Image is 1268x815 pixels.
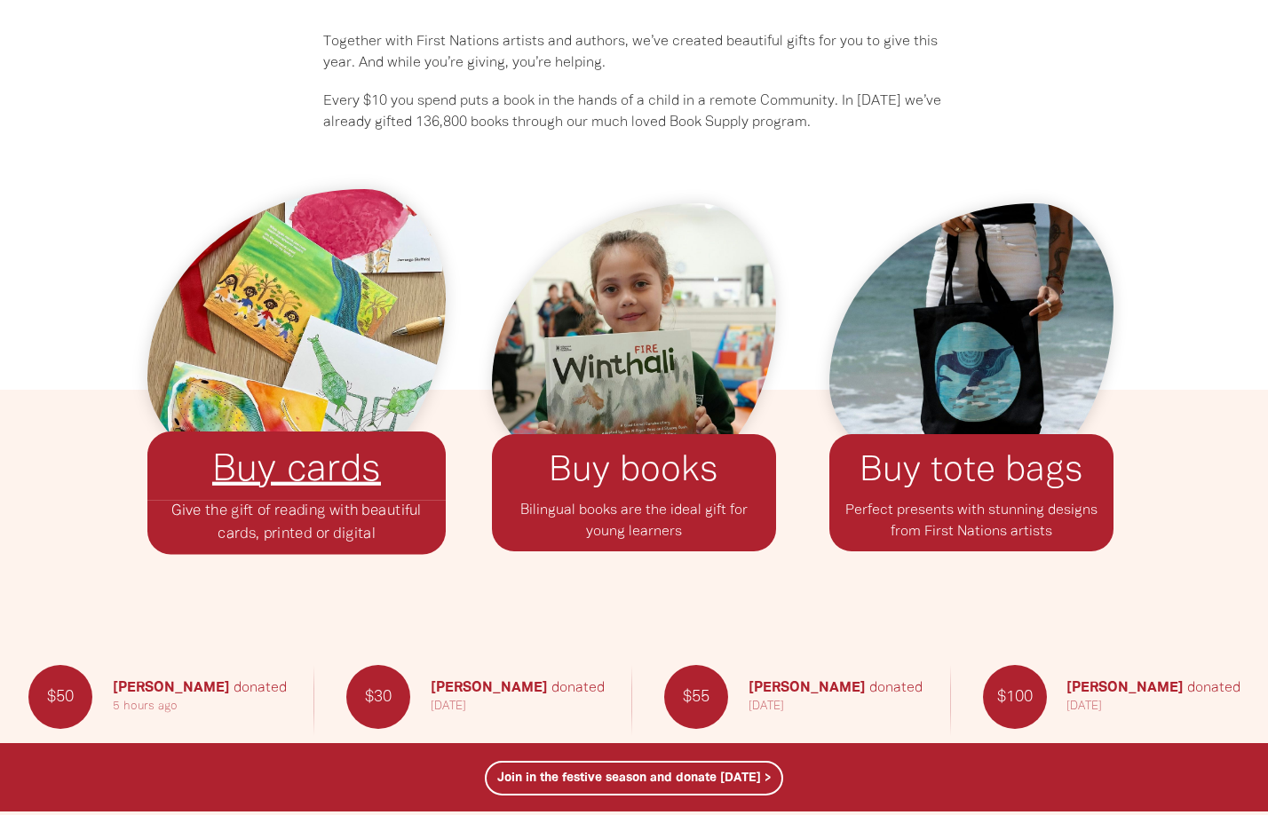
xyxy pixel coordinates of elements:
[147,501,446,555] p: Give the gift of reading with beautiful﻿ cards, printed or digital
[46,685,73,709] span: $50
[365,685,392,709] span: $30
[430,682,547,694] em: [PERSON_NAME]
[549,455,718,487] a: Buy books
[212,453,381,487] a: Buy cards
[551,682,604,694] span: donated
[323,91,945,133] p: Every $10 you spend puts a book in the hands of a child in a remote Community. In [DATE] we’ve al...
[748,699,922,716] p: [DATE]
[112,699,286,716] p: 5 hours ago
[492,500,776,551] p: Bilingual books are the ideal gift for young learners
[112,682,229,694] em: [PERSON_NAME]
[996,685,1032,709] span: $100
[860,455,1083,487] a: Buy tote bags
[430,699,604,716] p: [DATE]
[868,682,922,694] span: donated
[829,500,1113,551] p: Perfect presents with stunning designs from First Nations artists
[1066,699,1240,716] p: [DATE]
[683,685,709,709] span: $55
[1187,682,1240,694] span: donated
[323,31,945,74] p: Together with First Nations artists and authors, we’ve created beautiful gifts for you to give th...
[485,761,783,795] a: Join in the festive season and donate [DATE] >
[748,682,865,694] em: [PERSON_NAME]
[1066,682,1184,694] em: [PERSON_NAME]
[233,682,286,694] span: donated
